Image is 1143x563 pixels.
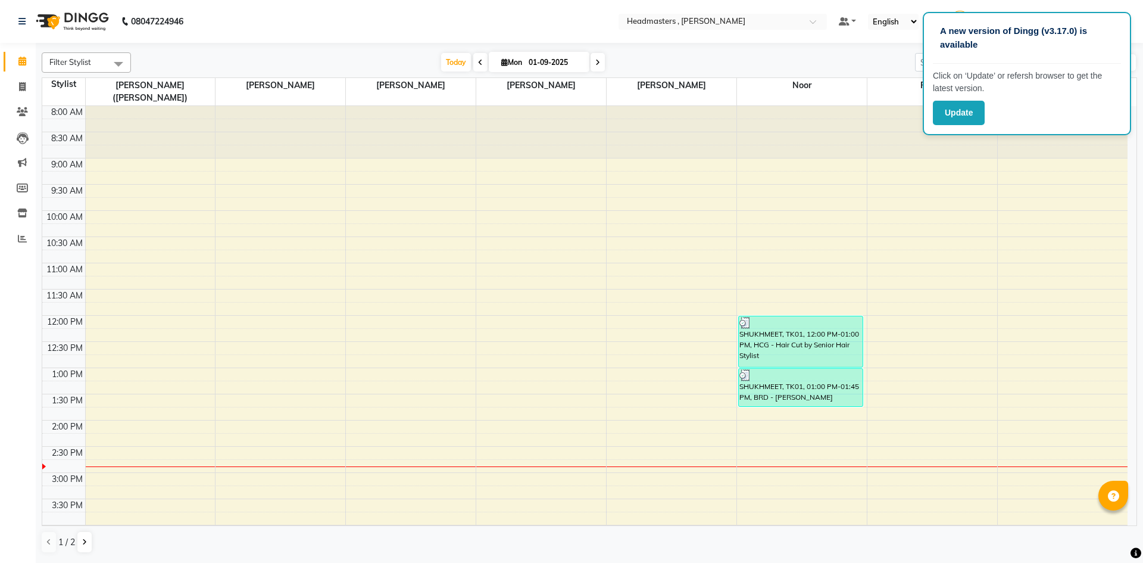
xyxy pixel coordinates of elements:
span: Mon [498,58,525,67]
div: 12:00 PM [45,316,85,328]
div: 9:30 AM [49,185,85,197]
div: SHUKHMEET, TK01, 12:00 PM-01:00 PM, HCG - Hair Cut by Senior Hair Stylist [739,316,863,367]
div: 2:30 PM [49,447,85,459]
span: [PERSON_NAME]([PERSON_NAME]) [86,78,216,105]
div: 10:00 AM [44,211,85,223]
div: 9:00 AM [49,158,85,171]
input: Search Appointment [915,53,1019,71]
span: 1 / 2 [58,536,75,549]
p: Click on ‘Update’ or refersh browser to get the latest version. [933,70,1121,95]
span: [PERSON_NAME] [216,78,345,93]
input: 2025-09-01 [525,54,585,71]
div: 11:00 AM [44,263,85,276]
div: 10:30 AM [44,237,85,250]
span: [PERSON_NAME] [476,78,606,93]
div: 1:30 PM [49,394,85,407]
div: 12:30 PM [45,342,85,354]
span: Filter Stylist [49,57,91,67]
div: 3:30 PM [49,499,85,512]
span: Rahul [867,78,997,93]
div: 8:30 AM [49,132,85,145]
span: Noor [737,78,867,93]
div: 4:00 PM [49,525,85,538]
p: A new version of Dingg (v3.17.0) is available [940,24,1114,51]
div: 11:30 AM [44,290,85,302]
button: Update [933,101,985,125]
b: 08047224946 [131,5,183,38]
span: [PERSON_NAME] [607,78,736,93]
div: 3:00 PM [49,473,85,486]
span: Today [441,53,471,71]
div: Stylist [42,78,85,91]
span: [PERSON_NAME] [346,78,476,93]
iframe: chat widget [1093,515,1131,551]
div: 2:00 PM [49,421,85,433]
img: logo [30,5,112,38]
div: 1:00 PM [49,368,85,381]
div: 8:00 AM [49,106,85,119]
div: SHUKHMEET, TK01, 01:00 PM-01:45 PM, BRD - [PERSON_NAME] [739,369,863,406]
img: Pramod gupta(shaurya) [950,11,970,32]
